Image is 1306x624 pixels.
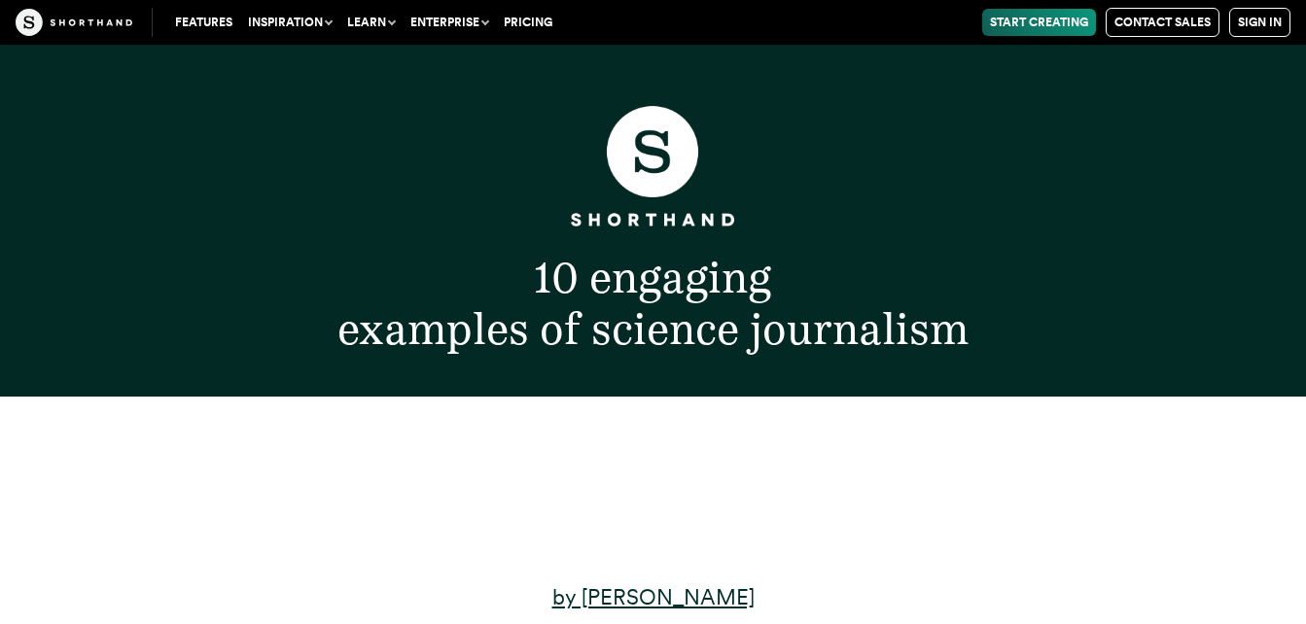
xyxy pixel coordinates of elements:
a: Pricing [496,9,560,36]
a: by [PERSON_NAME] [552,584,755,609]
h2: 10 engaging examples of science journalism [151,252,1155,356]
button: Learn [339,9,403,36]
a: Contact Sales [1106,8,1219,37]
a: Start Creating [982,9,1096,36]
button: Enterprise [403,9,496,36]
img: The Craft [16,9,132,36]
a: Sign in [1229,8,1290,37]
a: Features [167,9,240,36]
button: Inspiration [240,9,339,36]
